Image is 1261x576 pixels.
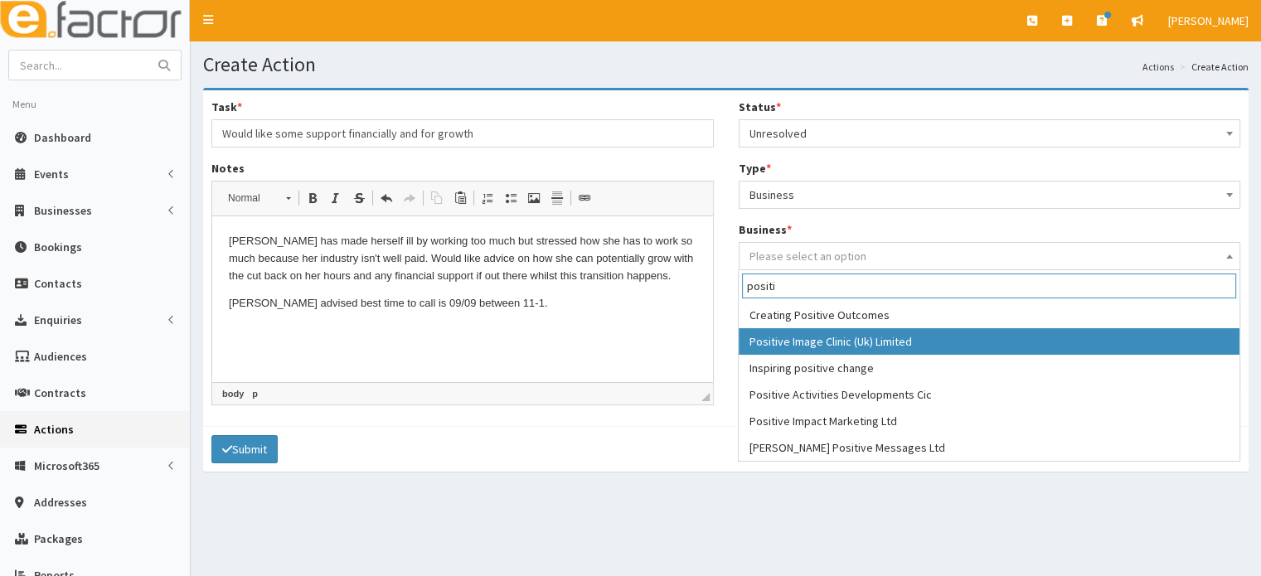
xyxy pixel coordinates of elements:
[476,187,499,209] a: Insert/Remove Numbered List
[34,458,99,473] span: Microsoft365
[34,385,86,400] span: Contracts
[34,495,87,510] span: Addresses
[398,187,421,209] a: Redo (Ctrl+Y)
[211,99,242,115] label: Task
[212,216,713,382] iframe: Rich Text Editor, notes
[34,240,82,254] span: Bookings
[1142,60,1174,74] a: Actions
[739,221,792,238] label: Business
[34,203,92,218] span: Businesses
[249,386,261,401] a: p element
[749,387,931,402] span: Positive Activities Developments Cic
[449,187,472,209] a: Paste (Ctrl+V)
[34,276,82,291] span: Contacts
[1176,60,1249,74] li: Create Action
[203,54,1249,75] h1: Create Action
[749,440,944,455] span: [PERSON_NAME] Positive Messages Ltd
[34,130,91,145] span: Dashboard
[739,99,781,115] label: Status
[34,531,83,546] span: Packages
[34,422,74,437] span: Actions
[324,187,347,209] a: Italic (Ctrl+I)
[749,307,889,322] span: Creating Positive Outcomes
[499,187,522,209] a: Insert/Remove Bulleted List
[34,167,69,182] span: Events
[739,181,1241,209] span: Business
[749,183,1230,206] span: Business
[749,249,866,264] span: Please select an option
[375,187,398,209] a: Undo (Ctrl+Z)
[749,334,911,349] span: Positive Image Clinic (Uk) Limited
[211,435,278,463] button: Submit
[301,187,324,209] a: Bold (Ctrl+B)
[1168,13,1249,28] span: [PERSON_NAME]
[211,160,245,177] label: Notes
[219,186,299,210] a: Normal
[573,187,596,209] a: Link (Ctrl+L)
[9,51,148,80] input: Search...
[522,187,546,209] a: Image
[749,361,873,375] span: Inspiring positive change
[425,187,449,209] a: Copy (Ctrl+C)
[749,414,896,428] span: Positive Impact Marketing Ltd
[739,160,771,177] label: Type
[219,386,247,401] a: body element
[34,349,87,364] span: Audiences
[347,187,371,209] a: Strike Through
[546,187,569,209] a: Insert Horizontal Line
[220,187,278,209] span: Normal
[701,393,710,401] span: Drag to resize
[34,312,82,327] span: Enquiries
[739,119,1241,148] span: Unresolved
[749,122,1230,145] span: Unresolved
